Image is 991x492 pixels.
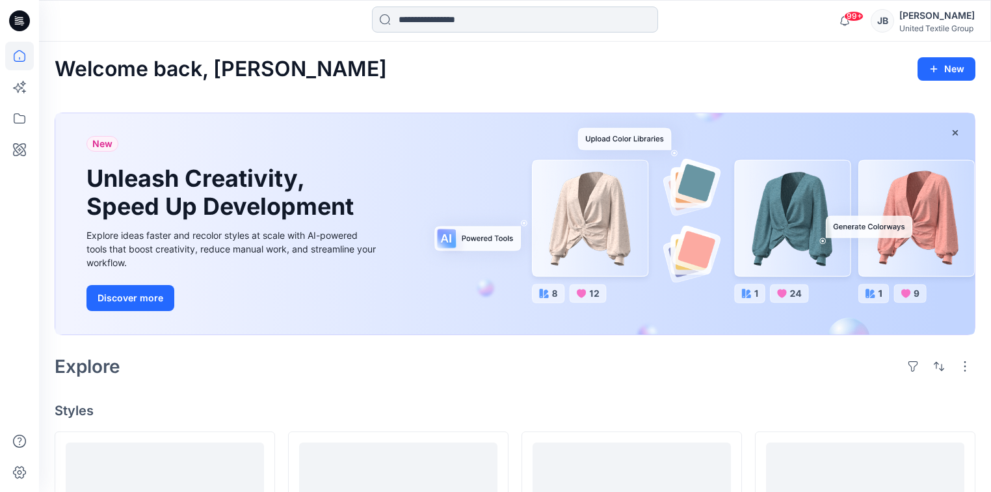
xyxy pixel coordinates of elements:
[844,11,864,21] span: 99+
[871,9,894,33] div: JB
[55,403,975,418] h4: Styles
[86,165,360,221] h1: Unleash Creativity, Speed Up Development
[918,57,975,81] button: New
[92,136,112,152] span: New
[86,285,379,311] a: Discover more
[899,8,975,23] div: [PERSON_NAME]
[55,57,387,81] h2: Welcome back, [PERSON_NAME]
[86,228,379,269] div: Explore ideas faster and recolor styles at scale with AI-powered tools that boost creativity, red...
[55,356,120,377] h2: Explore
[86,285,174,311] button: Discover more
[899,23,975,33] div: United Textile Group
